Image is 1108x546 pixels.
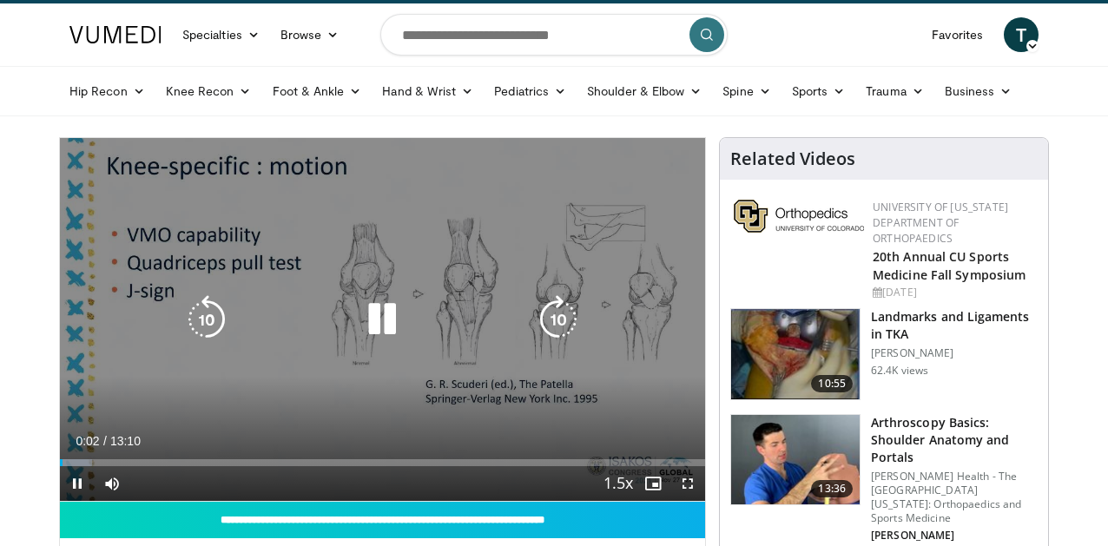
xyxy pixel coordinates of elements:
a: Hand & Wrist [372,74,484,109]
p: 62.4K views [871,364,928,378]
a: Spine [712,74,781,109]
button: Playback Rate [601,466,636,501]
a: Hip Recon [59,74,155,109]
a: Specialties [172,17,270,52]
img: VuMedi Logo [69,26,162,43]
img: 355603a8-37da-49b6-856f-e00d7e9307d3.png.150x105_q85_autocrop_double_scale_upscale_version-0.2.png [734,200,864,233]
input: Search topics, interventions [380,14,728,56]
a: Browse [270,17,350,52]
img: 88434a0e-b753-4bdd-ac08-0695542386d5.150x105_q85_crop-smart_upscale.jpg [731,309,860,399]
a: Shoulder & Elbow [577,74,712,109]
div: Progress Bar [60,459,705,466]
a: 20th Annual CU Sports Medicine Fall Symposium [873,248,1026,283]
button: Fullscreen [670,466,705,501]
a: 10:55 Landmarks and Ligaments in TKA [PERSON_NAME] 62.4K views [730,308,1038,400]
h3: Landmarks and Ligaments in TKA [871,308,1038,343]
video-js: Video Player [60,138,705,502]
a: Sports [782,74,856,109]
span: 10:55 [811,375,853,392]
a: Knee Recon [155,74,262,109]
a: University of [US_STATE] Department of Orthopaedics [873,200,1008,246]
span: 13:10 [110,434,141,448]
a: Business [934,74,1023,109]
div: [DATE] [873,285,1034,300]
span: 0:02 [76,434,99,448]
p: [PERSON_NAME] [871,346,1038,360]
h3: Arthroscopy Basics: Shoulder Anatomy and Portals [871,414,1038,466]
a: Foot & Ankle [262,74,373,109]
span: 13:36 [811,480,853,497]
a: Pediatrics [484,74,577,109]
a: Trauma [855,74,934,109]
img: 9534a039-0eaa-4167-96cf-d5be049a70d8.150x105_q85_crop-smart_upscale.jpg [731,415,860,505]
h4: Related Videos [730,148,855,169]
a: Favorites [921,17,993,52]
a: T [1004,17,1039,52]
p: [PERSON_NAME] [871,529,1038,543]
button: Enable picture-in-picture mode [636,466,670,501]
button: Mute [95,466,129,501]
p: [PERSON_NAME] Health - The [GEOGRAPHIC_DATA][US_STATE]: Orthopaedics and Sports Medicine [871,470,1038,525]
span: / [103,434,107,448]
button: Pause [60,466,95,501]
